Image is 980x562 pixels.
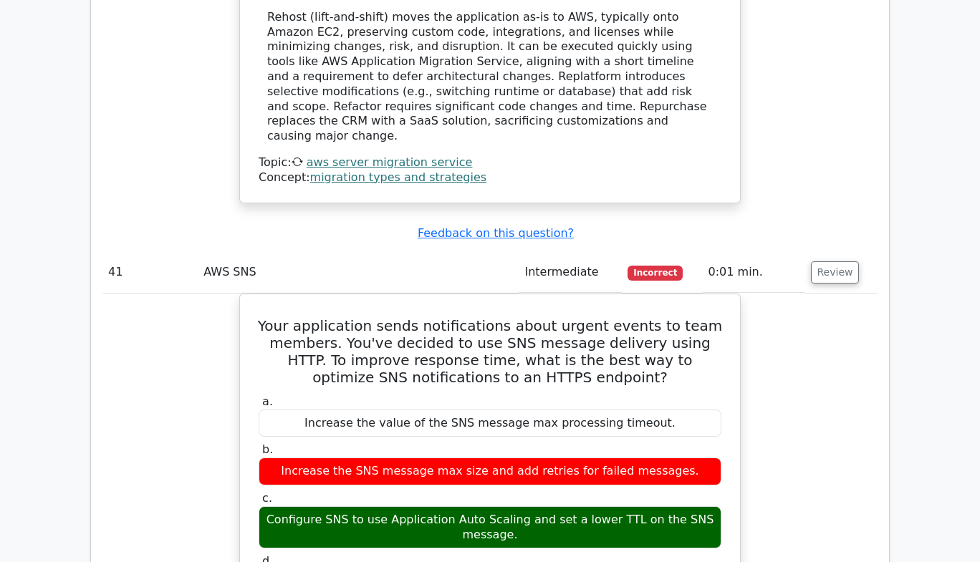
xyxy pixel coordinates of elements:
[262,442,273,456] span: b.
[259,410,721,437] div: Increase the value of the SNS message max processing timeout.
[703,252,805,293] td: 0:01 min.
[102,252,198,293] td: 41
[257,317,723,386] h5: Your application sends notifications about urgent events to team members. You've decided to use S...
[418,226,574,240] a: Feedback on this question?
[267,10,713,144] div: Rehost (lift-and-shift) moves the application as-is to AWS, typically onto Amazon EC2, preserving...
[259,170,721,185] div: Concept:
[198,252,519,293] td: AWS SNS
[259,155,721,170] div: Topic:
[262,394,273,408] span: a.
[310,170,487,184] a: migration types and strategies
[307,155,473,169] a: aws server migration service
[519,252,622,293] td: Intermediate
[259,457,721,485] div: Increase the SNS message max size and add retries for failed messages.
[262,491,272,505] span: c.
[811,261,860,284] button: Review
[628,266,683,280] span: Incorrect
[259,506,721,549] div: Configure SNS to use Application Auto Scaling and set a lower TTL on the SNS message.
